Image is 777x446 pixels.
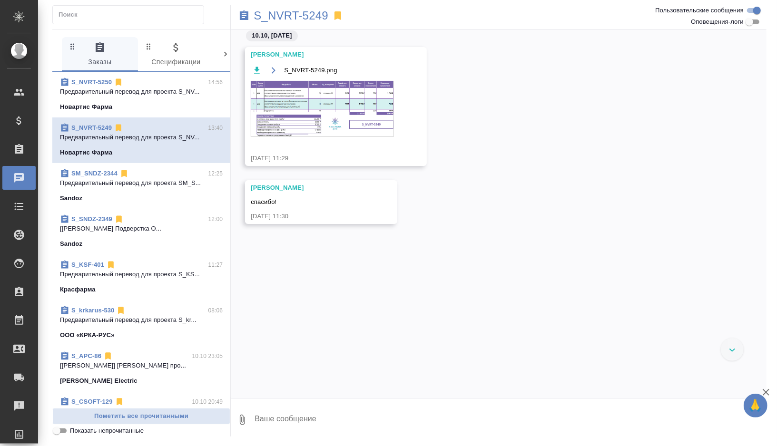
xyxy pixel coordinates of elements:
a: S_KSF-401 [71,261,104,268]
div: S_CSOFT-12910.10 20:49[[PERSON_NAME]. ст...CSOFT [52,391,230,437]
p: 10.10 23:05 [192,351,223,361]
button: Открыть на драйве [267,64,279,76]
div: [PERSON_NAME] [251,50,393,59]
span: Пометить все прочитанными [58,411,225,422]
p: 14:56 [208,78,223,87]
span: S_NVRT-5249.png [284,66,337,75]
p: 10.10 20:49 [192,397,223,407]
p: Предварительный перевод для проекта S_KS... [60,270,223,279]
span: 🙏 [747,396,764,416]
span: Спецификации [144,42,208,68]
svg: Зажми и перетащи, чтобы поменять порядок вкладок [144,42,153,51]
a: S_CSOFT-129 [71,398,113,405]
span: Показать непрочитанные [70,426,144,436]
span: Пользовательские сообщения [655,6,744,15]
span: Клиенты [220,42,285,68]
p: ООО «КРКА-РУС» [60,330,115,340]
div: S_krkarus-53008:06Предварительный перевод для проекта S_kr...ООО «КРКА-РУС» [52,300,230,346]
p: 11:27 [208,260,223,270]
p: [[PERSON_NAME]] [PERSON_NAME] про... [60,361,223,370]
p: [PERSON_NAME] Electric [60,376,138,386]
p: 08:06 [208,306,223,315]
span: спасибо! [251,198,276,205]
svg: Зажми и перетащи, чтобы поменять порядок вкладок [68,42,77,51]
svg: Отписаться [103,351,113,361]
input: Поиск [59,8,204,21]
svg: Отписаться [116,306,126,315]
p: 12:00 [208,214,223,224]
div: [DATE] 11:30 [251,212,364,221]
button: Скачать [251,64,263,76]
p: 10.10, [DATE] [252,31,292,40]
div: SM_SNDZ-234412:25Предварительный перевод для проекта SM_S...Sandoz [52,163,230,209]
div: [PERSON_NAME] [251,183,364,193]
span: Заказы [68,42,132,68]
button: 🙏 [744,394,767,417]
svg: Отписаться [114,214,124,224]
div: S_NVRT-524913:40Предварительный перевод для проекта S_NV...Новартис Фарма [52,117,230,163]
p: Предварительный перевод для проекта SM_S... [60,178,223,188]
svg: Отписаться [119,169,129,178]
span: Оповещения-логи [691,17,744,27]
p: Sandoz [60,194,82,203]
a: S_NVRT-5250 [71,78,112,86]
svg: Отписаться [114,78,123,87]
a: S_NVRT-5249 [71,124,112,131]
svg: Отписаться [106,260,116,270]
div: S_NVRT-525014:56Предварительный перевод для проекта S_NV...Новартис Фарма [52,72,230,117]
div: S_SNDZ-234912:00[[PERSON_NAME] Подверстка О...Sandoz [52,209,230,254]
p: 13:40 [208,123,223,133]
p: Предварительный перевод для проекта S_NV... [60,133,223,142]
div: S_APC-8610.10 23:05[[PERSON_NAME]] [PERSON_NAME] про...[PERSON_NAME] Electric [52,346,230,391]
p: Новартис Фарма [60,102,112,112]
img: S_NVRT-5249.png [251,81,393,137]
p: Предварительный перевод для проекта S_kr... [60,315,223,325]
svg: Отписаться [115,397,124,407]
p: Sandoz [60,239,82,249]
a: S_APC-86 [71,352,101,359]
p: 12:25 [208,169,223,178]
p: [[PERSON_NAME] Подверстка О... [60,224,223,233]
button: Пометить все прочитанными [52,408,230,425]
p: [[PERSON_NAME]. ст... [60,407,223,416]
p: Предварительный перевод для проекта S_NV... [60,87,223,97]
div: S_KSF-40111:27Предварительный перевод для проекта S_KS...Красфарма [52,254,230,300]
a: SM_SNDZ-2344 [71,170,118,177]
a: S_krkarus-530 [71,307,114,314]
div: [DATE] 11:29 [251,154,393,163]
a: S_SNDZ-2349 [71,215,112,223]
p: Новартис Фарма [60,148,112,157]
a: S_NVRT-5249 [254,11,328,20]
svg: Зажми и перетащи, чтобы поменять порядок вкладок [220,42,229,51]
p: Красфарма [60,285,96,294]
